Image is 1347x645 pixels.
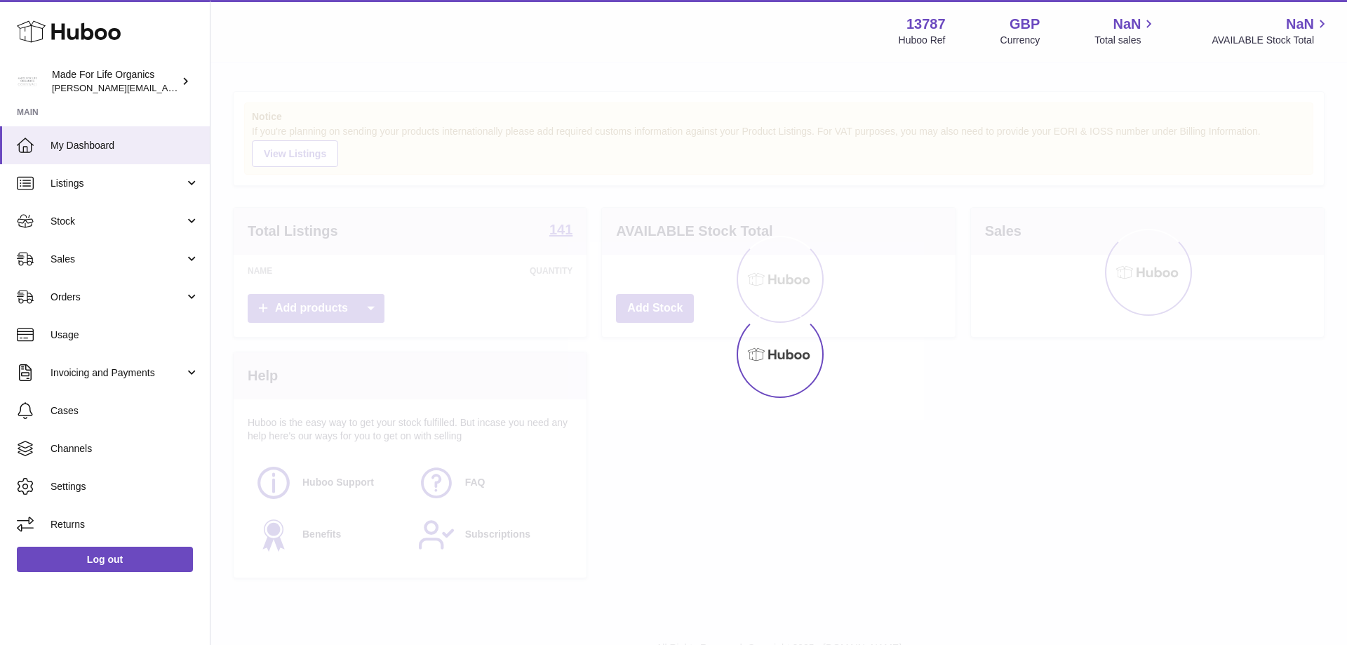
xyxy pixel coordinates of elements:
div: Currency [1000,34,1040,47]
span: NaN [1113,15,1141,34]
span: Settings [51,480,199,493]
div: Made For Life Organics [52,68,178,95]
span: [PERSON_NAME][EMAIL_ADDRESS][PERSON_NAME][DOMAIN_NAME] [52,82,356,93]
span: Sales [51,253,185,266]
span: Cases [51,404,199,418]
a: NaN Total sales [1094,15,1157,47]
span: Invoicing and Payments [51,366,185,380]
a: Log out [17,547,193,572]
strong: 13787 [906,15,946,34]
span: Returns [51,518,199,531]
div: Huboo Ref [899,34,946,47]
span: Listings [51,177,185,190]
span: Total sales [1094,34,1157,47]
a: NaN AVAILABLE Stock Total [1212,15,1330,47]
strong: GBP [1010,15,1040,34]
span: Channels [51,442,199,456]
span: My Dashboard [51,139,199,152]
span: NaN [1286,15,1314,34]
span: Orders [51,291,185,304]
span: AVAILABLE Stock Total [1212,34,1330,47]
img: geoff.winwood@madeforlifeorganics.com [17,71,38,92]
span: Stock [51,215,185,228]
span: Usage [51,328,199,342]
